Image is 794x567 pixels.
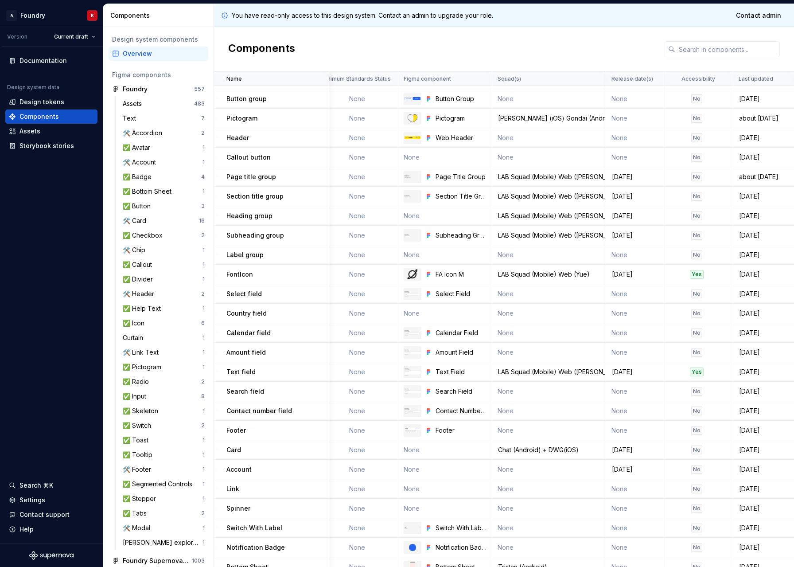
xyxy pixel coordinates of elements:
div: No [691,446,702,454]
div: ✅ Tabs [123,509,150,518]
a: ✅ Icon6 [119,316,208,330]
img: Notification Badge [409,544,416,551]
div: Yes [690,270,704,279]
div: 3 [201,203,205,210]
div: 1 [202,334,205,341]
button: Current draft [50,31,99,43]
div: LAB Squad (Mobile) Web ([PERSON_NAME]) [493,231,605,240]
img: Calendar Field [405,330,420,336]
a: 🛠️ Account1 [119,155,208,169]
div: Help [19,525,34,534]
a: Settings [5,493,97,507]
a: 🛠️ Footer1 [119,462,208,477]
div: 1 [202,495,205,502]
img: Subheading Group [405,234,420,236]
td: None [316,440,398,460]
a: 🛠️ Chip1 [119,243,208,257]
p: FontIcon [226,270,253,279]
td: None [316,284,398,304]
div: ✅ Avatar [123,143,154,152]
a: ✅ Button3 [119,199,208,213]
td: None [492,343,606,362]
td: None [316,167,398,187]
a: Documentation [5,54,97,68]
div: [DATE] [607,192,664,201]
div: [DATE] [607,270,664,279]
p: Minimum Standards Status [321,75,391,82]
div: 2 [201,510,205,517]
td: None [492,245,606,265]
div: Contact support [19,510,70,519]
td: None [398,440,492,460]
td: None [316,245,398,265]
p: Name [226,75,242,82]
td: None [316,304,398,323]
div: 🛠️ Card [123,216,150,225]
div: 1 [202,364,205,371]
div: 2 [201,290,205,297]
div: 1 [202,159,205,166]
div: Select Field [436,289,487,298]
p: Label group [226,250,264,259]
a: 🛠️ Header2 [119,287,208,301]
div: 1 [202,276,205,283]
td: None [316,421,398,440]
a: Supernova Logo [29,551,74,560]
img: Page Title Group [405,175,420,178]
a: ✅ Avatar1 [119,141,208,155]
div: LAB Squad (Mobile) Web ([PERSON_NAME]) [493,192,605,201]
div: Pictogram [436,114,487,123]
p: Account [226,465,252,474]
a: ✅ Segmented Controls1 [119,477,208,491]
td: None [606,421,665,440]
div: ✅ Callout [123,260,156,269]
td: None [316,460,398,479]
div: FA Icon M [436,270,487,279]
div: 🛠️ Modal [123,524,154,532]
div: Subheading Group [436,231,487,240]
a: Foundry557 [109,82,208,96]
div: [DATE] [607,465,664,474]
div: Design system components [112,35,205,44]
td: None [492,304,606,323]
div: ✅ Skeleton [123,407,162,415]
div: Web Header [436,133,487,142]
img: Section Title Group [405,195,420,198]
td: None [492,128,606,148]
div: Design tokens [19,98,64,106]
td: None [606,109,665,128]
div: 2 [201,422,205,429]
a: Design tokens [5,95,97,109]
a: Overview [109,47,208,61]
div: [DATE] [607,446,664,454]
div: 🛠️ Footer [123,465,155,474]
td: None [492,148,606,167]
td: None [316,148,398,167]
button: Help [5,522,97,536]
div: Overview [123,49,205,58]
a: ✅ Pictogram1 [119,360,208,374]
div: Page Title Group [436,172,487,181]
div: No [691,328,702,337]
p: Squad(s) [498,75,521,82]
div: ✅ Tooltip [123,450,156,459]
div: Button Group [436,94,487,103]
div: ✅ Pictogram [123,363,165,371]
div: 1 [202,466,205,473]
a: Storybook stories [5,139,97,153]
td: None [606,343,665,362]
div: Foundry [123,85,148,94]
input: Search in components... [675,41,780,57]
td: None [492,284,606,304]
div: 1 [202,437,205,444]
td: None [492,401,606,421]
button: Search ⌘K [5,478,97,493]
div: 2 [201,378,205,385]
img: Switch With Label [405,526,420,530]
td: None [316,362,398,382]
div: Calendar Field [436,328,487,337]
a: 🛠️ Modal1 [119,521,208,535]
div: 1 [202,407,205,414]
a: 🛠️ Accordion2 [119,126,208,140]
td: None [316,382,398,401]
